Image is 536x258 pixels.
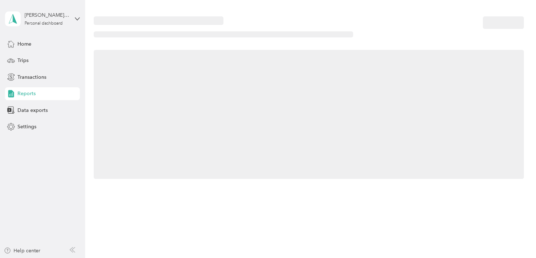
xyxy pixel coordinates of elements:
span: Trips [17,57,29,64]
div: Personal dashboard [25,21,63,26]
span: Reports [17,90,36,97]
iframe: Everlance-gr Chat Button Frame [496,218,536,258]
span: Home [17,40,31,48]
div: [PERSON_NAME] Streek [25,11,69,19]
span: Transactions [17,73,46,81]
span: Settings [17,123,36,130]
span: Data exports [17,107,48,114]
button: Help center [4,247,40,254]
